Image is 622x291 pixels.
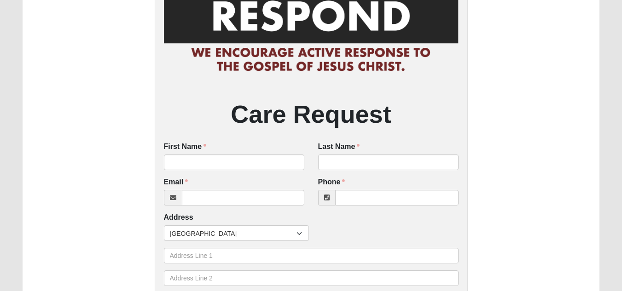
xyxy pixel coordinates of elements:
input: Address Line 1 [164,248,459,263]
input: Address Line 2 [164,270,459,286]
label: First Name [164,142,207,152]
label: Phone [318,177,345,188]
span: [GEOGRAPHIC_DATA] [170,226,296,241]
label: Email [164,177,188,188]
label: Last Name [318,142,360,152]
h2: Care Request [164,99,459,129]
label: Address [164,212,193,223]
